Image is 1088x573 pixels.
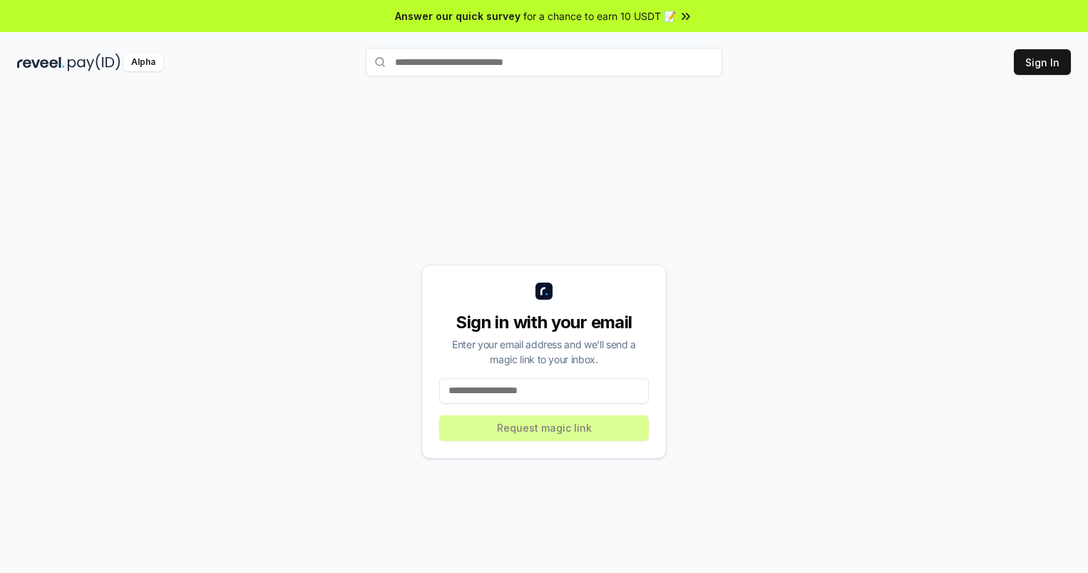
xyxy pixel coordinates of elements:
img: reveel_dark [17,54,65,71]
span: Answer our quick survey [395,9,520,24]
div: Sign in with your email [439,311,649,334]
img: pay_id [68,54,120,71]
div: Enter your email address and we’ll send a magic link to your inbox. [439,337,649,367]
img: logo_small [535,283,553,300]
button: Sign In [1014,49,1071,75]
span: for a chance to earn 10 USDT 📝 [523,9,676,24]
div: Alpha [123,54,163,71]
